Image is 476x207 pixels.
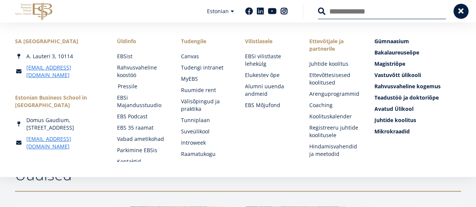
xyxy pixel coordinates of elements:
div: Domus Gaudium, [STREET_ADDRESS] [15,116,102,131]
a: Juhtide koolitus [309,60,359,68]
a: Arenguprogrammid [309,90,359,98]
a: Välisõpingud ja praktika [181,98,230,113]
a: Kontaktid [117,158,166,165]
a: Bakalaureuseõpe [374,49,461,56]
a: Rahvusvaheline kogemus [374,83,461,90]
a: Hindamisvahendid ja meetodid [309,143,359,158]
a: EBS Podcast [117,113,166,120]
span: Teadustöö ja doktoriõpe [374,94,439,101]
a: Parkimine EBSis [117,147,166,154]
a: Tunniplaan [181,116,230,124]
div: SA [GEOGRAPHIC_DATA] [15,38,102,45]
a: Registreeru juhtide koolitusele [309,124,359,139]
a: Vabad ametikohad [117,135,166,143]
a: Instagram [280,8,288,15]
a: Mikrokraadid [374,128,461,135]
a: Tudengile [181,38,230,45]
span: Üldinfo [117,38,166,45]
div: A. Lauteri 3, 10114 [15,53,102,60]
span: Juhtide koolitus [374,116,416,124]
a: [EMAIL_ADDRESS][DOMAIN_NAME] [26,64,102,79]
a: Canvas [181,53,230,60]
h2: Uudised [15,165,419,184]
span: Gümnaasium [374,38,409,45]
a: MyEBS [181,75,230,83]
a: Youtube [268,8,277,15]
a: EBSi vilistlaste lehekülg [245,53,294,68]
a: Suveülikool [181,128,230,135]
a: Alumni uuenda andmeid [245,83,294,98]
a: Rahvusvaheline koostöö [117,64,166,79]
a: Üliõpilasesindus [181,162,230,169]
a: Ruumide rent [181,86,230,94]
span: Mikrokraadid [374,128,410,135]
span: Magistriõpe [374,60,405,67]
span: Rahvusvaheline kogemus [374,83,441,90]
div: Estonian Business School in [GEOGRAPHIC_DATA] [15,94,102,109]
a: EBS Mõjufond [245,101,294,109]
a: EBSi Majandusstuudio [117,94,166,109]
a: Introweek [181,139,230,147]
a: Linkedin [257,8,264,15]
a: Gümnaasium [374,38,461,45]
a: Juhtide koolitus [374,116,461,124]
span: Ettevõtjale ja partnerile [309,38,359,53]
a: Magistriõpe [374,60,461,68]
a: Pressile [117,83,166,90]
a: EBS 35 raamat [117,124,166,131]
a: [EMAIL_ADDRESS][DOMAIN_NAME] [26,135,102,150]
a: Ettevõttesisesed koolitused [309,71,359,86]
a: Koolituskalender [309,113,359,120]
a: Teadustöö ja doktoriõpe [374,94,461,101]
span: Vilistlasele [245,38,294,45]
a: Tudengi intranet [181,64,230,71]
span: Avatud Ülikool [374,105,414,112]
a: Coaching [309,101,359,109]
a: Vastuvõtt ülikooli [374,71,461,79]
a: Raamatukogu [181,150,230,158]
a: Facebook [245,8,253,15]
a: Avatud Ülikool [374,105,461,113]
a: EBSist [117,53,166,60]
span: Bakalaureuseõpe [374,49,419,56]
a: Elukestev õpe [245,71,294,79]
span: Vastuvõtt ülikooli [374,71,421,79]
